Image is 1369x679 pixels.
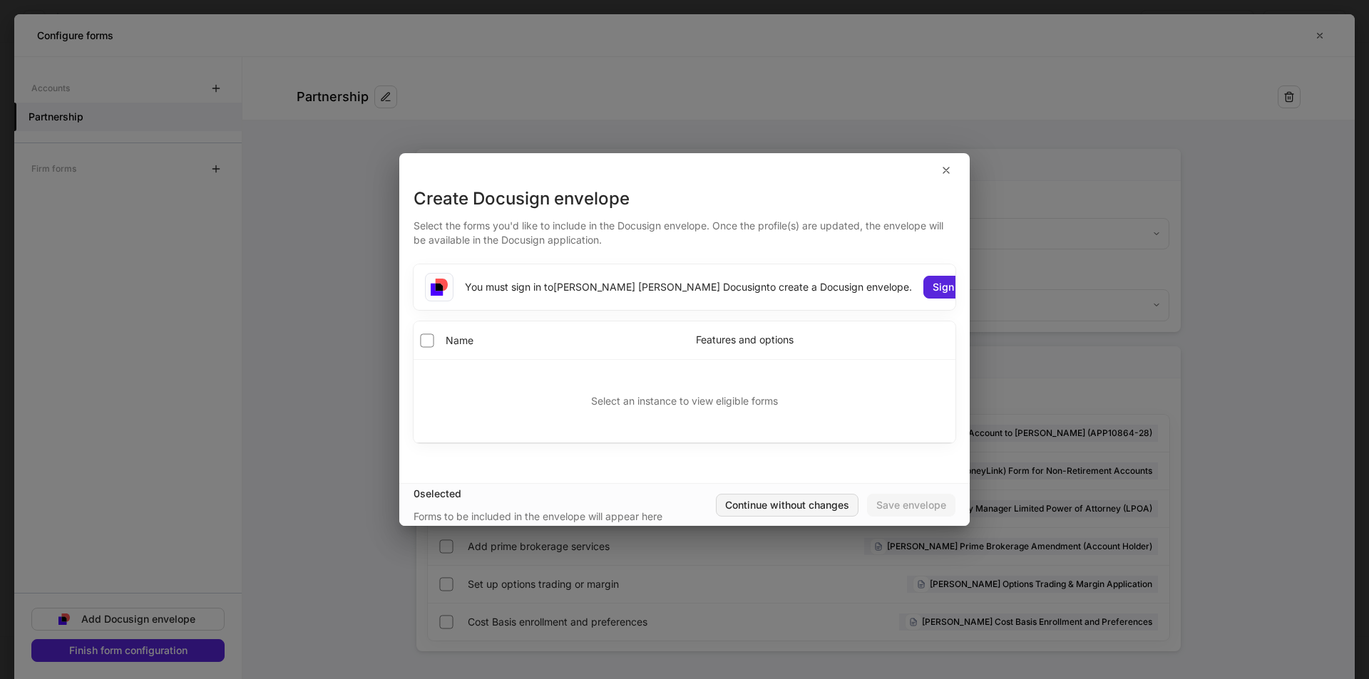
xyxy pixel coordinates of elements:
[684,321,955,360] th: Features and options
[446,333,473,348] span: Name
[465,280,912,294] div: You must sign in to [PERSON_NAME] [PERSON_NAME] Docusign to create a Docusign envelope.
[414,509,662,524] div: Forms to be included in the envelope will appear here
[414,487,716,501] div: 0 selected
[923,276,975,299] button: Sign in
[591,394,778,408] p: Select an instance to view eligible forms
[933,282,965,292] div: Sign in
[414,210,955,247] div: Select the forms you'd like to include in the Docusign envelope. Once the profile(s) are updated,...
[716,494,858,517] button: Continue without changes
[414,187,955,210] div: Create Docusign envelope
[725,500,849,510] div: Continue without changes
